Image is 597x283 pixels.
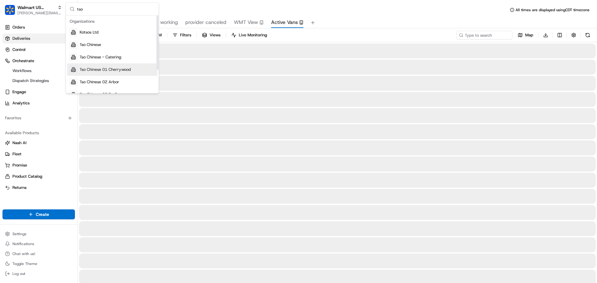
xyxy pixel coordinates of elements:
[199,31,223,39] button: Views
[106,61,113,69] button: Start new chat
[36,211,49,217] span: Create
[50,136,102,148] a: 💻API Documentation
[2,113,75,123] div: Favorites
[55,113,68,118] span: [DATE]
[6,59,17,71] img: 1736555255976-a54dd68f-1ca7-489b-9aae-adbdc363a1c4
[2,183,75,193] button: Returns
[28,59,102,66] div: Start new chat
[12,78,49,84] span: Dispatch Strategies
[2,138,75,148] button: Nash AI
[2,160,75,170] button: Promise
[13,59,24,71] img: 8571987876998_91fb9ceb93ad5c398215_72.jpg
[2,2,64,17] button: Walmart US StoresWalmart US Stores[PERSON_NAME][EMAIL_ADDRESS][DOMAIN_NAME]
[5,174,72,179] a: Product Catalog
[210,32,220,38] span: Views
[12,36,30,41] span: Deliveries
[12,47,25,52] span: Control
[525,32,533,38] span: Map
[2,209,75,219] button: Create
[5,5,15,15] img: Walmart US Stores
[2,34,75,43] a: Deliveries
[96,80,113,87] button: See all
[59,139,100,145] span: API Documentation
[52,113,54,118] span: •
[6,81,42,86] div: Past conversations
[55,96,68,101] span: [DATE]
[80,54,121,60] span: Tso Chinese - Catering
[6,6,19,19] img: Nash
[5,151,72,157] a: Fleet
[52,96,54,101] span: •
[12,25,25,30] span: Orders
[2,128,75,138] div: Available Products
[6,90,16,100] img: Jeff Sasse
[12,58,34,64] span: Orchestrate
[2,45,75,55] button: Control
[12,271,25,276] span: Log out
[62,154,75,159] span: Pylon
[2,171,75,181] button: Product Catalog
[2,22,75,32] a: Orders
[6,25,113,35] p: Welcome 👋
[229,31,270,39] button: Live Monitoring
[12,151,21,157] span: Fleet
[12,162,27,168] span: Promise
[12,140,26,146] span: Nash AI
[2,98,75,108] a: Analytics
[2,259,75,268] button: Toggle Theme
[17,4,55,11] button: Walmart US Stores
[80,42,101,48] span: Tso Chinese
[12,231,26,236] span: Settings
[5,162,72,168] a: Promise
[12,174,42,179] span: Product Catalog
[2,240,75,248] button: Notifications
[170,31,194,39] button: Filters
[12,185,26,190] span: Returns
[5,185,72,190] a: Returns
[80,92,119,97] span: Tso Chinese 03 TsoCo
[456,31,512,39] input: Type to search
[28,66,86,71] div: We're available if you need us!
[77,3,155,15] input: Search...
[17,11,62,16] button: [PERSON_NAME][EMAIL_ADDRESS][DOMAIN_NAME]
[10,76,67,85] a: Dispatch Strategies
[80,79,119,85] span: Tso Chinese 02 Arbor
[2,249,75,258] button: Chat with us!
[12,241,34,246] span: Notifications
[80,67,131,72] span: Tso Chinese 01 Cherrywood
[4,136,50,148] a: 📗Knowledge Base
[67,17,157,26] div: Organizations
[160,19,178,26] span: working
[2,87,75,97] button: Engage
[16,40,112,47] input: Got a question? Start typing here...
[2,56,75,66] button: Orchestrate
[2,269,75,278] button: Log out
[12,68,31,74] span: Workflows
[583,31,592,39] button: Refresh
[185,19,226,26] span: provider canceled
[2,149,75,159] button: Fleet
[6,139,11,144] div: 📗
[2,230,75,238] button: Settings
[5,140,72,146] a: Nash AI
[515,31,536,39] button: Map
[12,139,48,145] span: Knowledge Base
[44,154,75,159] a: Powered byPylon
[12,251,35,256] span: Chat with us!
[234,19,258,26] span: WMT View
[66,16,159,93] div: Suggestions
[180,32,191,38] span: Filters
[80,30,99,35] span: Kotsos Ltd
[6,107,16,117] img: Jeff Sasse
[516,7,590,12] span: All times are displayed using CDT timezone
[239,32,267,38] span: Live Monitoring
[19,113,50,118] span: [PERSON_NAME]
[271,19,298,26] span: Active Vans
[12,89,26,95] span: Engage
[12,261,37,266] span: Toggle Theme
[19,96,50,101] span: [PERSON_NAME]
[12,100,30,106] span: Analytics
[53,139,58,144] div: 💻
